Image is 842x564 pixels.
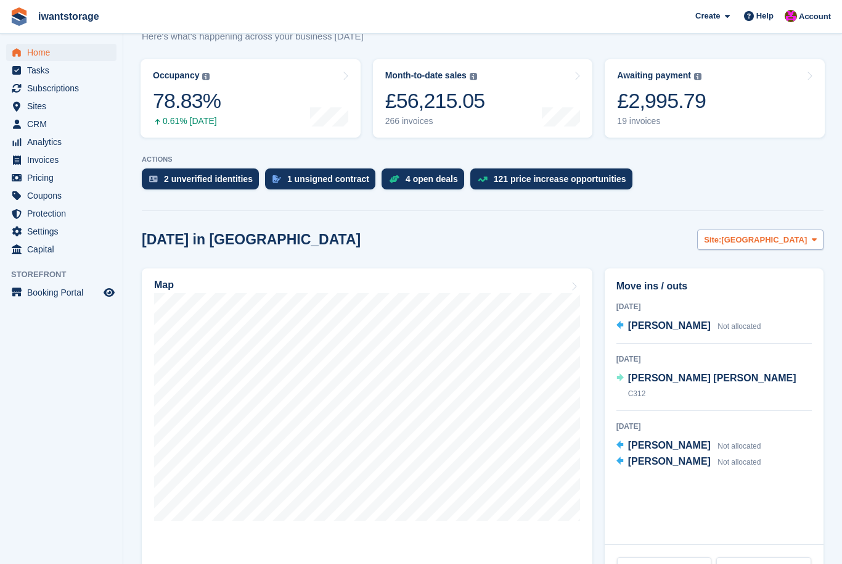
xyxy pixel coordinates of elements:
h2: [DATE] in [GEOGRAPHIC_DATA] [142,231,361,248]
a: [PERSON_NAME] [PERSON_NAME] C312 [616,371,812,402]
a: Occupancy 78.83% 0.61% [DATE] [141,59,361,138]
span: Sites [27,97,101,115]
a: 4 open deals [382,168,470,196]
a: iwantstorage [33,6,104,27]
a: menu [6,169,116,186]
img: icon-info-grey-7440780725fd019a000dd9b08b2336e03edf1995a4989e88bcd33f0948082b44.svg [202,73,210,80]
a: menu [6,205,116,222]
span: Help [756,10,774,22]
span: [GEOGRAPHIC_DATA] [721,234,807,246]
span: [PERSON_NAME] [628,320,711,331]
a: [PERSON_NAME] Not allocated [616,438,761,454]
a: menu [6,284,116,301]
a: menu [6,151,116,168]
span: Create [695,10,720,22]
div: Awaiting payment [617,70,691,81]
a: menu [6,62,116,79]
a: menu [6,133,116,151]
img: verify_identity-adf6edd0f0f0b5bbfe63781bf79b02c33cf7c696d77639b501bdc392416b5a36.svg [149,175,158,183]
h2: Map [154,280,174,291]
span: Not allocated [717,442,761,450]
img: icon-info-grey-7440780725fd019a000dd9b08b2336e03edf1995a4989e88bcd33f0948082b44.svg [470,73,477,80]
span: Tasks [27,62,101,79]
span: Site: [704,234,721,246]
span: CRM [27,115,101,133]
a: menu [6,241,116,258]
span: C312 [628,389,646,398]
a: Month-to-date sales £56,215.05 266 invoices [373,59,593,138]
img: deal-1b604bf984904fb50ccaf53a9ad4b4a5d6e5aea283cecdc64d6e3604feb123c2.svg [389,175,399,183]
span: [PERSON_NAME] [PERSON_NAME] [628,373,796,383]
button: Site: [GEOGRAPHIC_DATA] [697,230,824,250]
a: menu [6,80,116,97]
img: icon-info-grey-7440780725fd019a000dd9b08b2336e03edf1995a4989e88bcd33f0948082b44.svg [694,73,701,80]
span: Capital [27,241,101,258]
span: Booking Portal [27,284,101,301]
div: £56,215.05 [385,88,485,114]
span: [PERSON_NAME] [628,456,711,467]
a: 2 unverified identities [142,168,265,196]
div: [DATE] [616,354,812,365]
span: Storefront [11,268,123,281]
a: menu [6,223,116,240]
div: 19 invoices [617,116,706,126]
span: Not allocated [717,458,761,467]
img: stora-icon-8386f47178a22dfd0bd8f6a31ec36ba5ce8667c1dd55bd0f319d3a0aa187defe.svg [10,7,28,26]
div: [DATE] [616,301,812,312]
div: 121 price increase opportunities [494,174,626,184]
span: Account [799,10,831,23]
div: £2,995.79 [617,88,706,114]
img: price_increase_opportunities-93ffe204e8149a01c8c9dc8f82e8f89637d9d84a8eef4429ea346261dce0b2c0.svg [478,176,488,182]
span: Not allocated [717,322,761,331]
a: 1 unsigned contract [265,168,382,196]
span: Invoices [27,151,101,168]
span: Protection [27,205,101,222]
p: Here's what's happening across your business [DATE] [142,30,385,44]
img: contract_signature_icon-13c848040528278c33f63329250d36e43548de30e8caae1d1a13099fd9432cc5.svg [272,175,281,183]
div: 266 invoices [385,116,485,126]
div: Occupancy [153,70,199,81]
a: 121 price increase opportunities [470,168,639,196]
div: 4 open deals [406,174,458,184]
div: 0.61% [DATE] [153,116,221,126]
div: 1 unsigned contract [287,174,369,184]
div: [DATE] [616,421,812,432]
span: Coupons [27,187,101,204]
a: menu [6,187,116,204]
span: Home [27,44,101,61]
span: [PERSON_NAME] [628,440,711,450]
div: 78.83% [153,88,221,114]
span: Analytics [27,133,101,151]
h2: Move ins / outs [616,279,812,294]
span: Subscriptions [27,80,101,97]
a: menu [6,115,116,133]
img: Jonathan [785,10,797,22]
a: menu [6,44,116,61]
div: 2 unverified identities [164,174,253,184]
a: [PERSON_NAME] Not allocated [616,318,761,334]
span: Settings [27,223,101,240]
a: [PERSON_NAME] Not allocated [616,454,761,470]
div: Month-to-date sales [385,70,467,81]
span: Pricing [27,169,101,186]
a: Preview store [102,285,116,300]
p: ACTIONS [142,156,824,164]
a: menu [6,97,116,115]
a: Awaiting payment £2,995.79 19 invoices [605,59,825,138]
